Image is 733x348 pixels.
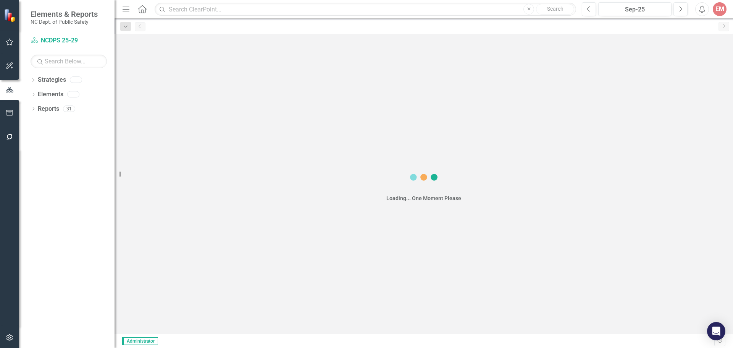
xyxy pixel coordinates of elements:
input: Search ClearPoint... [155,3,576,16]
span: Search [547,6,563,12]
button: EM [713,2,727,16]
a: Reports [38,105,59,113]
a: Elements [38,90,63,99]
small: NC Dept. of Public Safety [31,19,98,25]
a: NCDPS 25-29 [31,36,107,45]
div: Loading... One Moment Please [386,194,461,202]
button: Sep-25 [598,2,672,16]
img: ClearPoint Strategy [4,9,17,22]
button: Search [536,4,574,15]
div: Open Intercom Messenger [707,322,725,340]
a: Strategies [38,76,66,84]
div: 31 [63,105,75,112]
span: Elements & Reports [31,10,98,19]
span: Administrator [122,337,158,345]
div: Sep-25 [601,5,669,14]
input: Search Below... [31,55,107,68]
